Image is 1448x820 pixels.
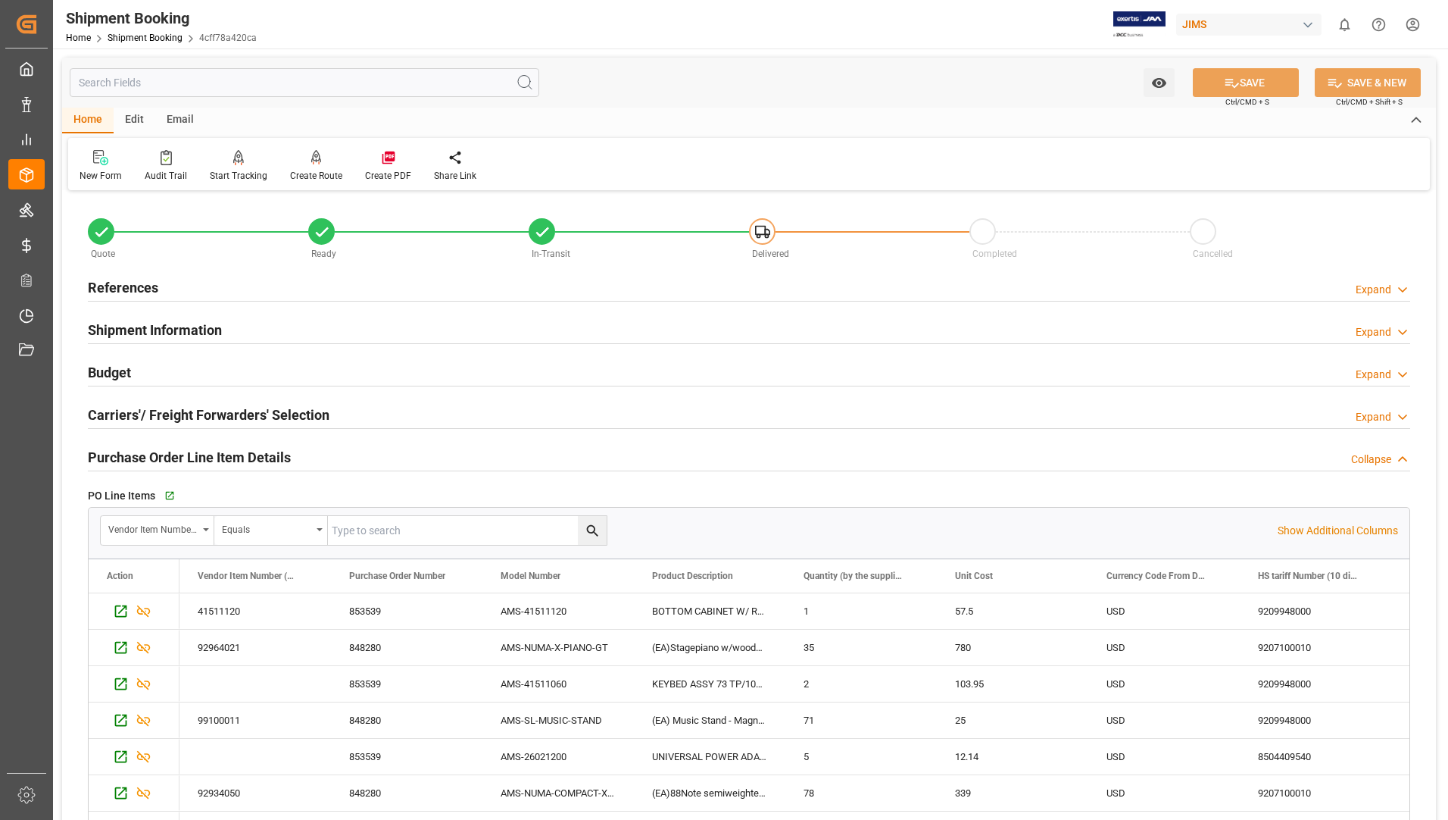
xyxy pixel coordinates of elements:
[1356,324,1391,340] div: Expand
[214,516,328,545] button: open menu
[222,519,311,537] div: Equals
[1315,68,1421,97] button: SAVE & NEW
[88,447,291,468] h2: Purchase Order Line Item Details
[634,630,785,665] div: (EA)Stagepiano w/wooden hammer
[532,249,570,259] span: In-Transit
[290,169,342,183] div: Create Route
[179,775,331,811] div: 92934050
[198,571,299,581] span: Vendor Item Number (By The Supplier)
[210,169,267,183] div: Start Tracking
[972,249,1017,259] span: Completed
[634,739,785,775] div: UNIVERSAL POWER ADAPTOR
[88,277,158,298] h2: References
[1240,666,1391,702] div: 9209948000
[785,593,937,629] div: 1
[114,108,155,133] div: Edit
[578,516,607,545] button: search button
[1176,14,1322,36] div: JIMS
[1240,593,1391,629] div: 9209948000
[1176,10,1328,39] button: JIMS
[1106,571,1208,581] span: Currency Code From Detail
[328,516,607,545] input: Type to search
[155,108,205,133] div: Email
[1240,739,1391,775] div: 8504409540
[482,630,634,665] div: AMS-NUMA-X-PIANO-GT
[331,666,482,702] div: 853539
[1336,96,1403,108] span: Ctrl/CMD + Shift + S
[331,593,482,629] div: 853539
[1225,96,1269,108] span: Ctrl/CMD + S
[179,703,331,738] div: 99100011
[1356,409,1391,425] div: Expand
[1088,593,1240,629] div: USD
[482,593,634,629] div: AMS-41511120
[482,666,634,702] div: AMS-41511060
[937,703,1088,738] div: 25
[785,666,937,702] div: 2
[331,775,482,811] div: 848280
[785,630,937,665] div: 35
[365,169,411,183] div: Create PDF
[634,703,785,738] div: (EA) Music Stand - Magnetic
[91,249,115,259] span: Quote
[434,169,476,183] div: Share Link
[88,488,155,504] span: PO Line Items
[107,571,133,581] div: Action
[652,571,733,581] span: Product Description
[88,362,131,383] h2: Budget
[89,703,179,739] div: Press SPACE to select this row.
[1088,703,1240,738] div: USD
[70,68,539,97] input: Search Fields
[1193,249,1233,259] span: Cancelled
[1356,282,1391,298] div: Expand
[311,249,336,259] span: Ready
[108,33,183,43] a: Shipment Booking
[482,703,634,738] div: AMS-SL-MUSIC-STAND
[88,320,222,340] h2: Shipment Information
[145,169,187,183] div: Audit Trail
[937,666,1088,702] div: 103.95
[1356,367,1391,383] div: Expand
[1240,775,1391,811] div: 9207100010
[634,775,785,811] div: (EA)88Note semiweighted keybrd
[108,519,198,537] div: Vendor Item Number (By The Supplier)
[1113,11,1166,38] img: Exertis%20JAM%20-%20Email%20Logo.jpg_1722504956.jpg
[331,739,482,775] div: 853539
[937,739,1088,775] div: 12.14
[1362,8,1396,42] button: Help Center
[634,666,785,702] div: KEYBED ASSY 73 TP/100 3C AFT
[1258,571,1359,581] span: HS tariff Number (10 digit classification code)
[1351,452,1391,468] div: Collapse
[89,666,179,703] div: Press SPACE to select this row.
[1240,630,1391,665] div: 9207100010
[101,516,214,545] button: open menu
[80,169,122,183] div: New Form
[349,571,445,581] span: Purchase Order Number
[1144,68,1175,97] button: open menu
[1088,775,1240,811] div: USD
[804,571,905,581] span: Quantity (by the supplier)
[179,630,331,665] div: 92964021
[1328,8,1362,42] button: show 0 new notifications
[89,739,179,775] div: Press SPACE to select this row.
[955,571,993,581] span: Unit Cost
[785,775,937,811] div: 78
[179,593,331,629] div: 41511120
[785,703,937,738] div: 71
[62,108,114,133] div: Home
[66,7,257,30] div: Shipment Booking
[66,33,91,43] a: Home
[634,593,785,629] div: BOTTOM CABINET W/ RUBBER FEET
[937,593,1088,629] div: 57.5
[331,630,482,665] div: 848280
[89,630,179,666] div: Press SPACE to select this row.
[1240,703,1391,738] div: 9209948000
[785,739,937,775] div: 5
[88,405,329,425] h2: Carriers'/ Freight Forwarders' Selection
[482,775,634,811] div: AMS-NUMA-COMPACT-X-SE
[482,739,634,775] div: AMS-26021200
[937,630,1088,665] div: 780
[89,775,179,812] div: Press SPACE to select this row.
[1088,666,1240,702] div: USD
[89,593,179,630] div: Press SPACE to select this row.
